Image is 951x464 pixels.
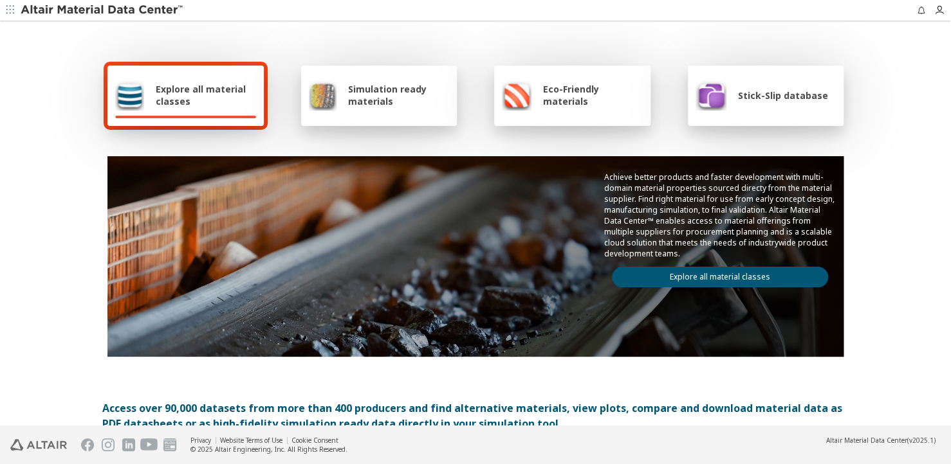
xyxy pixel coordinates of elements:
[156,83,256,107] span: Explore all material classes
[826,436,936,445] div: (v2025.1)
[543,83,642,107] span: Eco-Friendly materials
[348,83,449,107] span: Simulation ready materials
[115,80,144,111] img: Explore all material classes
[190,436,211,445] a: Privacy
[190,445,347,454] div: © 2025 Altair Engineering, Inc. All Rights Reserved.
[612,267,828,287] a: Explore all material classes
[502,80,531,111] img: Eco-Friendly materials
[604,172,836,259] p: Achieve better products and faster development with multi-domain material properties sourced dire...
[826,436,907,445] span: Altair Material Data Center
[21,4,185,17] img: Altair Material Data Center
[102,400,849,431] div: Access over 90,000 datasets from more than 400 producers and find alternative materials, view plo...
[738,89,828,102] span: Stick-Slip database
[291,436,338,445] a: Cookie Consent
[309,80,337,111] img: Simulation ready materials
[10,439,67,451] img: Altair Engineering
[696,80,726,111] img: Stick-Slip database
[220,436,282,445] a: Website Terms of Use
